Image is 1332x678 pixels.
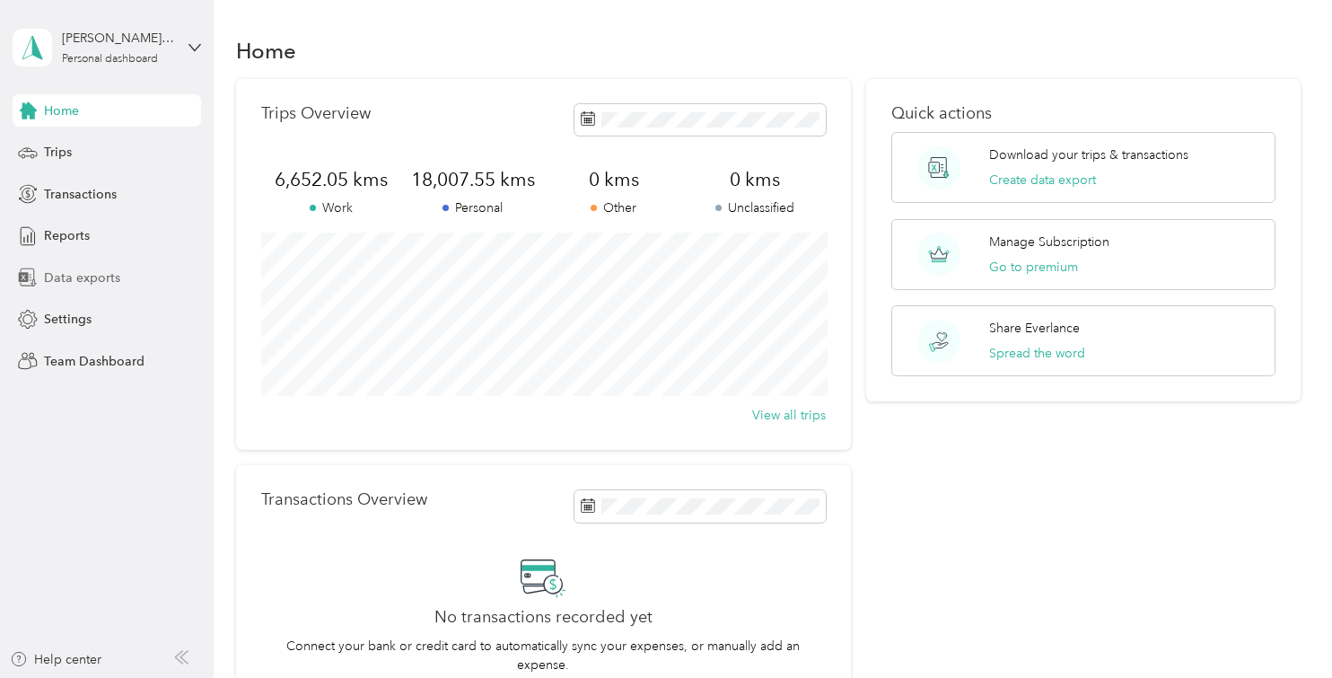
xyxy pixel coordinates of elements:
[261,198,402,217] p: Work
[44,226,90,245] span: Reports
[261,104,371,123] p: Trips Overview
[989,171,1096,189] button: Create data export
[261,637,826,674] p: Connect your bank or credit card to automatically sync your expenses, or manually add an expense.
[44,185,117,204] span: Transactions
[44,143,72,162] span: Trips
[402,198,543,217] p: Personal
[684,198,825,217] p: Unclassified
[261,167,402,192] span: 6,652.05 kms
[402,167,543,192] span: 18,007.55 kms
[10,650,101,669] button: Help center
[989,319,1080,338] p: Share Everlance
[543,167,684,192] span: 0 kms
[44,352,145,371] span: Team Dashboard
[989,233,1109,251] p: Manage Subscription
[989,344,1085,363] button: Spread the word
[1231,577,1332,678] iframe: Everlance-gr Chat Button Frame
[62,29,174,48] div: [PERSON_NAME] St-[PERSON_NAME]
[62,54,158,65] div: Personal dashboard
[684,167,825,192] span: 0 kms
[543,198,684,217] p: Other
[752,406,826,425] button: View all trips
[434,608,653,627] h2: No transactions recorded yet
[44,310,92,329] span: Settings
[44,101,79,120] span: Home
[989,145,1188,164] p: Download your trips & transactions
[44,269,120,287] span: Data exports
[261,490,427,509] p: Transactions Overview
[989,258,1078,277] button: Go to premium
[891,104,1275,123] p: Quick actions
[236,41,296,60] h1: Home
